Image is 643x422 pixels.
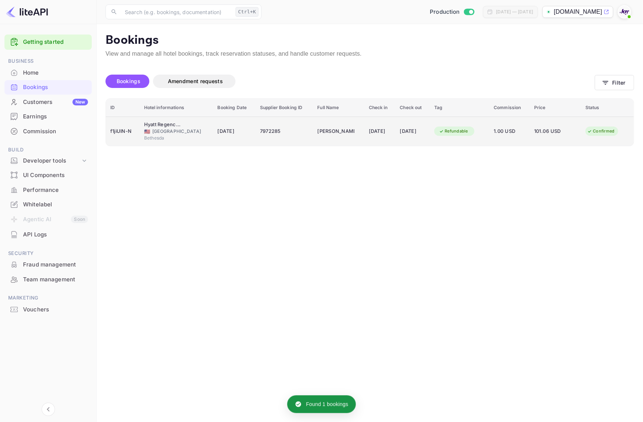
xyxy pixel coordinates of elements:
[4,249,92,258] span: Security
[4,109,92,124] div: Earnings
[364,99,396,117] th: Check in
[6,6,48,18] img: LiteAPI logo
[4,95,92,109] a: CustomersNew
[4,109,92,123] a: Earnings
[144,121,181,128] div: Hyatt Regency Bethesda
[218,127,251,135] span: [DATE]
[554,7,602,16] p: [DOMAIN_NAME]
[489,99,530,117] th: Commission
[4,80,92,95] div: Bookings
[317,125,354,137] div: Gina Smith
[4,272,92,287] div: Team management
[434,127,473,136] div: Refundable
[23,275,88,284] div: Team management
[496,9,533,15] div: [DATE] — [DATE]
[494,127,525,135] span: 1.00 USD
[4,183,92,197] a: Performance
[313,99,364,117] th: Full Name
[4,146,92,154] span: Build
[4,183,92,197] div: Performance
[4,95,92,109] div: CustomersNew
[400,125,425,137] div: [DATE]
[72,99,88,105] div: New
[23,127,88,136] div: Commission
[4,302,92,316] a: Vouchers
[595,75,634,90] button: Filter
[23,261,88,269] div: Fraud management
[430,8,460,16] span: Production
[23,230,88,239] div: API Logs
[4,258,92,272] div: Fraud management
[110,125,135,137] div: f1jiUlN-N
[23,112,88,121] div: Earnings
[534,127,571,135] span: 101.06 USD
[144,129,150,134] span: United States of America
[23,186,88,194] div: Performance
[168,78,223,84] span: Amendment requests
[4,197,92,212] div: Whitelabel
[4,57,92,65] span: Business
[105,75,595,88] div: account-settings tabs
[140,99,213,117] th: Hotel informations
[256,99,313,117] th: Supplier Booking ID
[144,135,209,141] div: Bethesda
[120,4,233,19] input: Search (e.g. bookings, documentation)
[144,128,209,135] div: [GEOGRAPHIC_DATA]
[530,99,581,117] th: Price
[4,197,92,211] a: Whitelabel
[430,99,489,117] th: Tag
[582,127,619,136] div: Confirmed
[23,69,88,77] div: Home
[4,124,92,138] a: Commission
[23,157,81,165] div: Developer tools
[106,99,140,117] th: ID
[23,83,88,92] div: Bookings
[581,99,634,117] th: Status
[4,154,92,167] div: Developer tools
[4,168,92,182] a: UI Components
[4,66,92,79] a: Home
[23,98,88,107] div: Customers
[4,294,92,302] span: Marketing
[306,400,348,408] p: Found 1 bookings
[4,272,92,286] a: Team management
[23,200,88,209] div: Whitelabel
[4,302,92,317] div: Vouchers
[369,125,391,137] div: [DATE]
[42,403,55,416] button: Collapse navigation
[4,228,92,241] a: API Logs
[260,125,308,137] div: 7972285
[4,228,92,242] div: API Logs
[4,80,92,94] a: Bookings
[23,305,88,314] div: Vouchers
[618,6,630,18] img: With Joy
[395,99,430,117] th: Check out
[105,49,634,58] p: View and manage all hotel bookings, track reservation statuses, and handle customer requests.
[4,35,92,50] div: Getting started
[4,258,92,271] a: Fraud management
[23,171,88,180] div: UI Components
[213,99,256,117] th: Booking Date
[4,124,92,139] div: Commission
[4,66,92,80] div: Home
[106,99,634,146] table: booking table
[427,8,477,16] div: Switch to Sandbox mode
[117,78,140,84] span: Bookings
[4,168,92,183] div: UI Components
[236,7,259,17] div: Ctrl+K
[23,38,88,46] a: Getting started
[105,33,634,48] p: Bookings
